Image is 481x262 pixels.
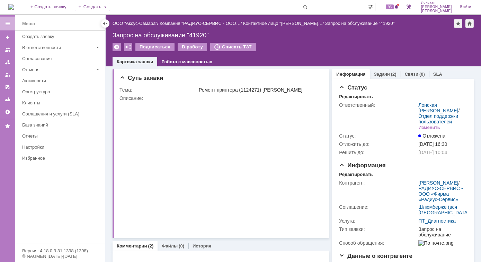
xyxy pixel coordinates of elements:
a: Активности [19,75,104,86]
span: Статус [339,84,367,91]
div: Создать заявку [22,34,101,39]
div: Ремонт принтера (1124271) [PERSON_NAME] [199,87,320,93]
div: Соглашение: [339,204,417,210]
a: История [193,243,211,249]
a: Настройки [19,142,104,152]
a: Лонская [PERSON_NAME] [418,102,458,113]
div: Запрос на обслуживание "41920" [113,32,474,39]
a: Контактное лицо "[PERSON_NAME]… [243,21,323,26]
div: Версия: 4.18.0.9.31.1398 (1398) [22,249,98,253]
div: Контрагент: [339,180,417,186]
div: / [418,180,470,202]
a: Мои согласования [2,82,13,93]
div: Согласования [22,56,101,61]
div: / [418,102,464,124]
a: Комментарии [117,243,147,249]
div: Ответственный: [339,102,417,108]
a: Клиенты [19,97,104,108]
a: Заявки в моей ответственности [2,57,13,68]
a: Соглашения и услуги (SLA) [19,109,104,119]
div: Меню [22,20,35,28]
a: База знаний [19,120,104,130]
a: Шлюмберже (вся [GEOGRAPHIC_DATA]) [418,204,470,215]
div: (2) [148,243,154,249]
a: ПТ_Диагностика [418,218,456,224]
a: Отдел поддержки пользователей [418,113,458,124]
a: Заявки на командах [2,44,13,55]
div: Тип заявки: [339,226,417,232]
a: ООО "Аксус-Самара" [113,21,157,26]
div: / [243,21,325,26]
img: logo [8,4,14,10]
a: Связи [405,72,418,77]
div: Запрос на обслуживание "41920" [325,21,395,26]
div: Работа с массовостью [124,43,132,51]
div: / [160,21,243,26]
div: Скрыть меню [101,19,109,28]
div: Описание: [119,95,322,101]
a: Оргструктура [19,86,104,97]
div: Оргструктура [22,89,101,94]
div: База знаний [22,122,101,128]
a: Информация [336,72,365,77]
span: 95 [386,4,394,9]
div: Добавить в избранное [454,19,462,28]
div: Статус: [339,133,417,139]
div: Способ обращения: [339,240,417,246]
div: Изменить [418,125,440,130]
span: Суть заявки [119,75,163,81]
img: По почте.png [418,240,453,246]
div: Клиенты [22,100,101,105]
div: (2) [391,72,397,77]
a: Создать заявку [2,32,13,43]
div: (0) [419,72,425,77]
span: Информация [339,162,385,169]
div: Запрос на обслуживание [418,226,470,237]
span: Данные о контрагенте [339,253,412,259]
a: Компания "РАДИУС-СЕРВИС - ООО… [160,21,241,26]
div: Тема: [119,87,197,93]
div: Настройки [22,144,101,150]
div: В ответственности [22,45,93,50]
div: © NAUMEN [DATE]-[DATE] [22,254,98,259]
div: Решить до: [339,150,417,155]
div: / [113,21,160,26]
a: Задачи [374,72,390,77]
span: Отложена [418,133,445,139]
a: Отчеты [2,94,13,105]
a: Перейти на домашнюю страницу [8,4,14,10]
div: Отложить до: [339,141,417,147]
div: Создать [75,3,110,11]
div: [DATE] 16:30 [418,141,464,147]
div: От меня [22,67,93,72]
span: Лонская [421,1,452,5]
span: [DATE] 10:04 [418,150,447,155]
div: Соглашения и услуги (SLA) [22,111,101,116]
a: Работа с массовостью [161,59,212,64]
a: SLA [433,72,442,77]
div: Активности [22,78,101,83]
a: Карточка заявки [117,59,153,64]
a: Перейти в интерфейс администратора [404,3,413,11]
div: Услуга: [339,218,417,224]
a: Согласования [19,53,104,64]
span: [PERSON_NAME] [421,5,452,9]
a: [PERSON_NAME] [418,180,458,186]
span: Расширенный поиск [368,3,375,10]
div: Избранное [22,156,93,161]
a: Мои заявки [2,69,13,80]
span: [PERSON_NAME] [421,9,452,13]
a: Отчеты [19,131,104,141]
div: Отчеты [22,133,101,139]
div: Редактировать [339,172,373,177]
div: (0) [179,243,184,249]
div: Редактировать [339,94,373,100]
a: Создать заявку [19,31,104,42]
div: Сделать домашней страницей [465,19,474,28]
a: Настройки [2,106,13,118]
a: РАДИУС-СЕРВИС - ООО «Фирма «Радиус-Сервис» [418,186,463,202]
a: Файлы [162,243,178,249]
div: Удалить [113,43,121,51]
